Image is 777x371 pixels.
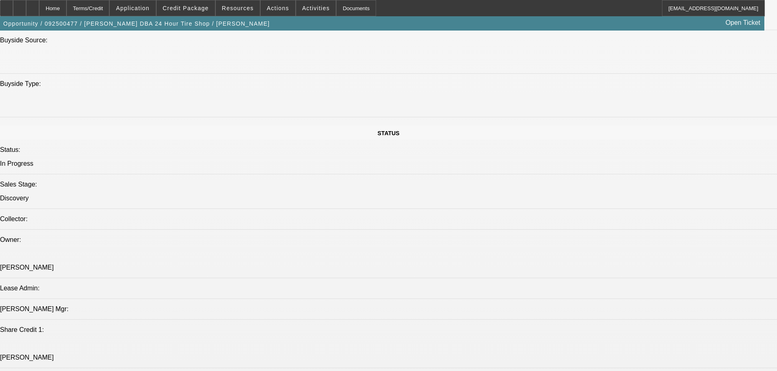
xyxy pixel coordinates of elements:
[157,0,215,16] button: Credit Package
[722,16,764,30] a: Open Ticket
[116,5,149,11] span: Application
[302,5,330,11] span: Activities
[267,5,289,11] span: Actions
[163,5,209,11] span: Credit Package
[3,20,270,27] span: Opportunity / 092500477 / [PERSON_NAME] DBA 24 Hour Tire Shop / [PERSON_NAME]
[110,0,155,16] button: Application
[296,0,336,16] button: Activities
[216,0,260,16] button: Resources
[378,130,400,136] span: STATUS
[261,0,295,16] button: Actions
[222,5,254,11] span: Resources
